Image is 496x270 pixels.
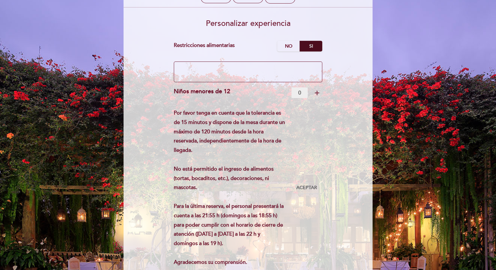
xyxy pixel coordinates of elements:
[174,41,278,51] div: Restricciones alimentarias
[300,41,322,51] label: Si
[206,19,290,28] span: Personalizar experiencia
[174,87,230,98] div: Niños menores de 12
[278,89,286,97] i: remove
[174,108,291,267] div: Por favor tenga en cuenta que la tolerancia es de 15 minutos y dispone de la mesa durante un máxi...
[290,182,322,193] button: Aceptar
[313,89,321,97] i: add
[277,41,300,51] label: No
[296,185,317,191] span: Aceptar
